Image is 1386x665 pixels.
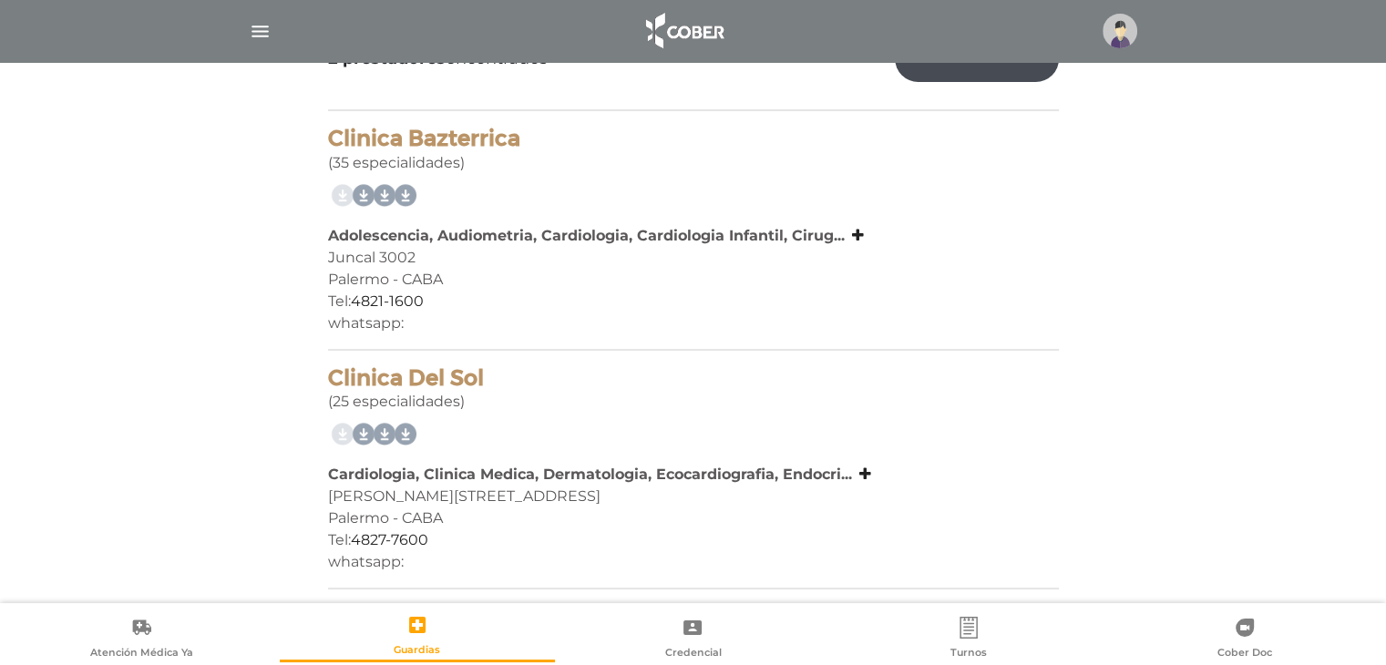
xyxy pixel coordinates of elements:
[328,312,1059,334] div: whatsapp:
[328,465,852,483] b: Cardiologia, Clinica Medica, Dermatologia, Ecocardiografia, Endocri...
[1217,646,1272,662] span: Cober Doc
[328,48,446,68] b: 2 prestadores
[328,529,1059,551] div: Tel:
[831,616,1107,662] a: Turnos
[328,551,1059,573] div: whatsapp:
[351,531,428,548] a: 4827-7600
[328,365,1059,392] h4: Clinica Del Sol
[4,616,280,662] a: Atención Médica Ya
[328,126,1059,152] h4: Clinica Bazterrica
[636,9,732,53] img: logo_cober_home-white.png
[328,507,1059,529] div: Palermo - CABA
[950,646,987,662] span: Turnos
[1106,616,1382,662] a: Cober Doc
[328,486,1059,507] div: [PERSON_NAME][STREET_ADDRESS]
[328,227,845,244] b: Adolescencia, Audiometria, Cardiologia, Cardiologia Infantil, Cirug...
[328,291,1059,312] div: Tel:
[328,247,1059,269] div: Juncal 3002
[90,646,193,662] span: Atención Médica Ya
[555,616,831,662] a: Credencial
[328,365,1059,414] div: (25 especialidades)
[328,269,1059,291] div: Palermo - CABA
[280,613,556,662] a: Guardias
[664,646,721,662] span: Credencial
[394,643,440,660] span: Guardias
[351,292,424,310] a: 4821-1600
[249,20,272,43] img: Cober_menu-lines-white.svg
[328,126,1059,174] div: (35 especialidades)
[1103,14,1137,48] img: profile-placeholder.svg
